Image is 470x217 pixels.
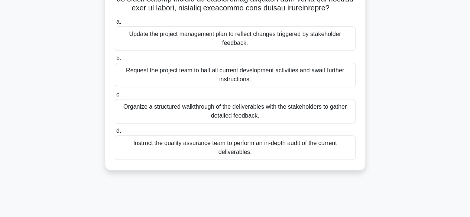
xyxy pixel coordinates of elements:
[115,99,356,124] div: Organize a structured walkthrough of the deliverables with the stakeholders to gather detailed fe...
[115,26,356,51] div: Update the project management plan to reflect changes triggered by stakeholder feedback.
[116,19,121,25] span: a.
[116,91,121,98] span: c.
[115,135,356,160] div: Instruct the quality assurance team to perform an in-depth audit of the current deliverables.
[116,128,121,134] span: d.
[116,55,121,61] span: b.
[115,63,356,87] div: Request the project team to halt all current development activities and await further instructions.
